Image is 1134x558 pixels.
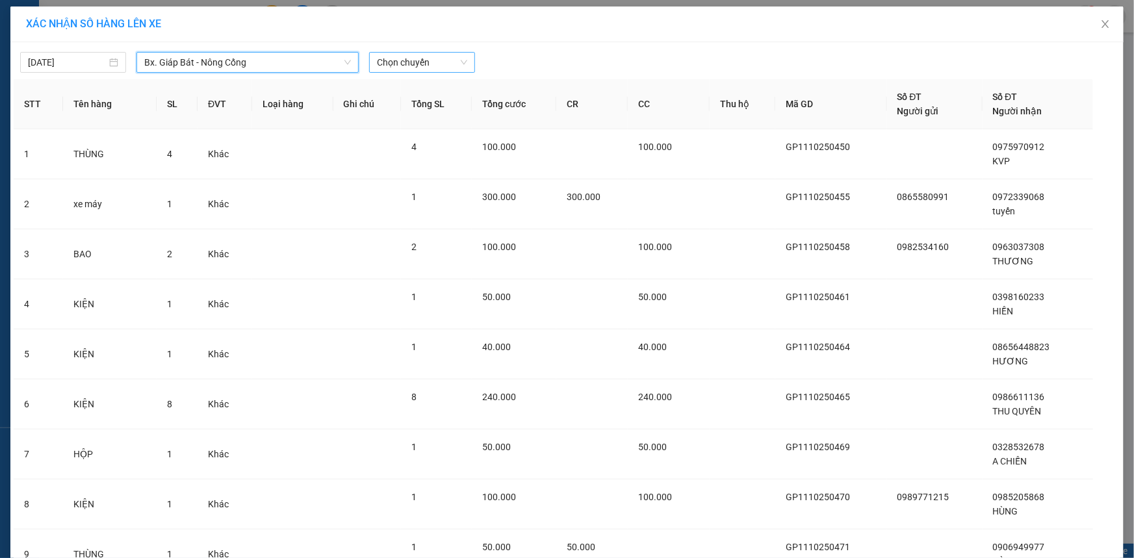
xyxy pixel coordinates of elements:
[567,192,600,202] span: 300.000
[411,142,417,152] span: 4
[411,192,417,202] span: 1
[167,299,172,309] span: 1
[157,79,198,129] th: SL
[63,129,157,179] td: THÙNG
[482,142,516,152] span: 100.000
[993,206,1016,216] span: tuyến
[482,492,516,502] span: 100.000
[482,442,511,452] span: 50.000
[710,79,775,129] th: Thu hộ
[993,442,1045,452] span: 0328532678
[482,342,511,352] span: 40.000
[167,449,172,459] span: 1
[993,356,1029,366] span: HƯƠNG
[411,492,417,502] span: 1
[1100,19,1111,29] span: close
[63,79,157,129] th: Tên hàng
[786,292,850,302] span: GP1110250461
[63,329,157,379] td: KIỆN
[28,55,107,70] input: 11/10/2025
[198,329,252,379] td: Khác
[638,142,672,152] span: 100.000
[198,79,252,129] th: ĐVT
[198,429,252,479] td: Khác
[14,79,63,129] th: STT
[144,53,351,72] span: Bx. Giáp Bát - Nông Cống
[993,492,1045,502] span: 0985205868
[993,506,1018,516] span: HÙNG
[786,542,850,552] span: GP1110250471
[411,442,417,452] span: 1
[198,279,252,329] td: Khác
[472,79,556,129] th: Tổng cước
[897,242,949,252] span: 0982534160
[993,256,1034,266] span: THƯƠNG
[897,106,939,116] span: Người gửi
[198,179,252,229] td: Khác
[993,142,1045,152] span: 0975970912
[411,542,417,552] span: 1
[63,429,157,479] td: HỘP
[167,249,172,259] span: 2
[14,329,63,379] td: 5
[63,379,157,429] td: KIỆN
[775,79,887,129] th: Mã GD
[786,492,850,502] span: GP1110250470
[411,242,417,252] span: 2
[567,542,595,552] span: 50.000
[63,229,157,279] td: BAO
[482,392,516,402] span: 240.000
[482,242,516,252] span: 100.000
[993,306,1014,316] span: HIỀN
[411,342,417,352] span: 1
[14,279,63,329] td: 4
[786,342,850,352] span: GP1110250464
[14,229,63,279] td: 3
[401,79,472,129] th: Tổng SL
[638,292,667,302] span: 50.000
[411,392,417,402] span: 8
[993,106,1042,116] span: Người nhận
[993,156,1011,166] span: KVP
[786,242,850,252] span: GP1110250458
[14,179,63,229] td: 2
[897,492,949,502] span: 0989771215
[638,442,667,452] span: 50.000
[198,229,252,279] td: Khác
[786,142,850,152] span: GP1110250450
[786,392,850,402] span: GP1110250465
[993,406,1042,416] span: THU QUYÊN
[897,192,949,202] span: 0865580991
[14,429,63,479] td: 7
[167,499,172,509] span: 1
[993,242,1045,252] span: 0963037308
[786,192,850,202] span: GP1110250455
[638,492,672,502] span: 100.000
[252,79,333,129] th: Loại hàng
[411,292,417,302] span: 1
[333,79,402,129] th: Ghi chú
[14,479,63,529] td: 8
[482,292,511,302] span: 50.000
[897,92,922,102] span: Số ĐT
[14,129,63,179] td: 1
[26,18,161,30] span: XÁC NHẬN SỐ HÀNG LÊN XE
[198,129,252,179] td: Khác
[628,79,710,129] th: CC
[786,442,850,452] span: GP1110250469
[167,199,172,209] span: 1
[993,92,1018,102] span: Số ĐT
[482,542,511,552] span: 50.000
[167,149,172,159] span: 4
[993,456,1027,466] span: A CHIẾN
[198,479,252,529] td: Khác
[63,479,157,529] td: KIỆN
[344,58,352,66] span: down
[556,79,628,129] th: CR
[482,192,516,202] span: 300.000
[993,542,1045,552] span: 0906949977
[377,53,467,72] span: Chọn chuyến
[638,392,672,402] span: 240.000
[14,379,63,429] td: 6
[638,342,667,352] span: 40.000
